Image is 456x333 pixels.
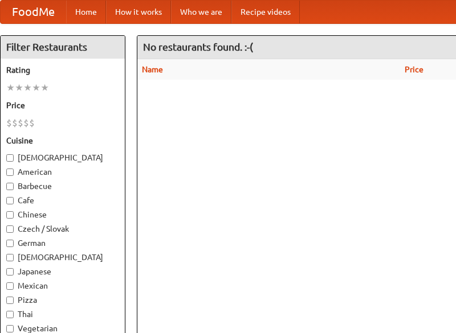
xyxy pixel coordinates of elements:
a: Name [142,65,163,74]
li: $ [6,117,12,129]
input: Pizza [6,297,14,304]
a: FoodMe [1,1,66,23]
a: How it works [106,1,171,23]
li: ★ [23,81,32,94]
input: German [6,240,14,247]
label: Barbecue [6,180,119,192]
label: [DEMOGRAPHIC_DATA] [6,252,119,263]
li: $ [29,117,35,129]
li: ★ [6,81,15,94]
label: Cafe [6,195,119,206]
input: Chinese [6,211,14,219]
label: Thai [6,309,119,320]
ng-pluralize: No restaurants found. :-( [143,42,253,52]
input: American [6,168,14,176]
input: Barbecue [6,183,14,190]
input: [DEMOGRAPHIC_DATA] [6,254,14,261]
label: Mexican [6,280,119,291]
a: Price [405,65,424,74]
a: Who we are [171,1,231,23]
li: $ [12,117,18,129]
h5: Price [6,100,119,111]
li: $ [23,117,29,129]
input: Thai [6,311,14,318]
h4: Filter Restaurants [1,36,125,59]
a: Recipe videos [231,1,300,23]
input: Mexican [6,282,14,290]
label: Pizza [6,294,119,306]
a: Home [66,1,106,23]
label: Chinese [6,209,119,220]
li: $ [18,117,23,129]
input: Japanese [6,268,14,276]
label: American [6,166,119,178]
input: Cafe [6,197,14,204]
li: ★ [15,81,23,94]
h5: Rating [6,64,119,76]
input: Czech / Slovak [6,225,14,233]
li: ★ [40,81,49,94]
label: Japanese [6,266,119,277]
label: German [6,237,119,249]
input: Vegetarian [6,325,14,332]
h5: Cuisine [6,135,119,146]
li: ★ [32,81,40,94]
label: Czech / Slovak [6,223,119,235]
input: [DEMOGRAPHIC_DATA] [6,154,14,162]
label: [DEMOGRAPHIC_DATA] [6,152,119,163]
